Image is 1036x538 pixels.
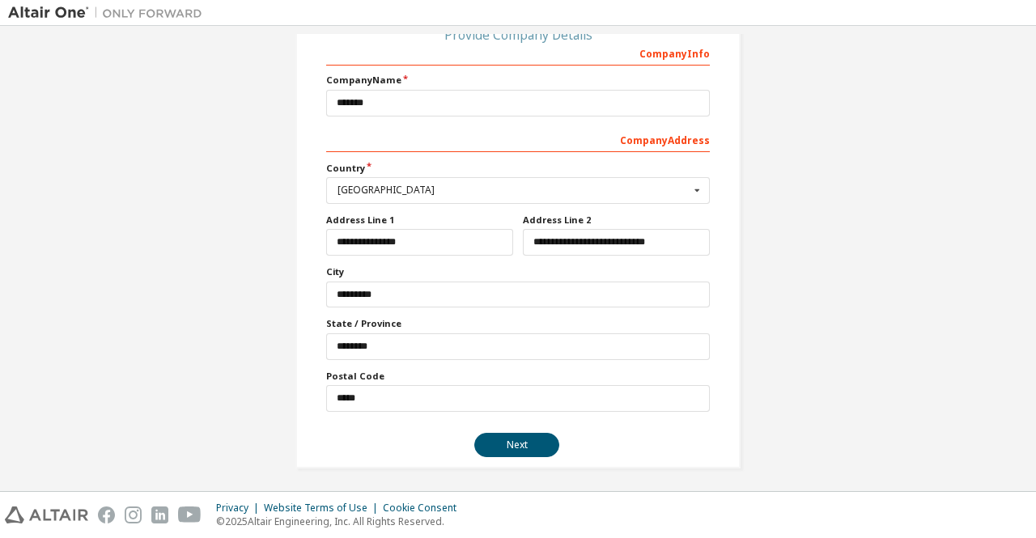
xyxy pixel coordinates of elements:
button: Next [474,433,559,457]
label: Postal Code [326,370,710,383]
img: Altair One [8,5,210,21]
p: © 2025 Altair Engineering, Inc. All Rights Reserved. [216,515,466,528]
img: altair_logo.svg [5,506,88,523]
div: Company Address [326,126,710,152]
img: youtube.svg [178,506,202,523]
label: Company Name [326,74,710,87]
img: facebook.svg [98,506,115,523]
div: Privacy [216,502,264,515]
div: Website Terms of Use [264,502,383,515]
div: [GEOGRAPHIC_DATA] [338,185,690,195]
label: Address Line 2 [523,214,710,227]
label: Country [326,162,710,175]
img: linkedin.svg [151,506,168,523]
label: State / Province [326,317,710,330]
label: City [326,265,710,278]
div: Cookie Consent [383,502,466,515]
div: Provide Company Details [326,30,710,40]
div: Company Info [326,40,710,66]
label: Address Line 1 [326,214,513,227]
img: instagram.svg [125,506,142,523]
